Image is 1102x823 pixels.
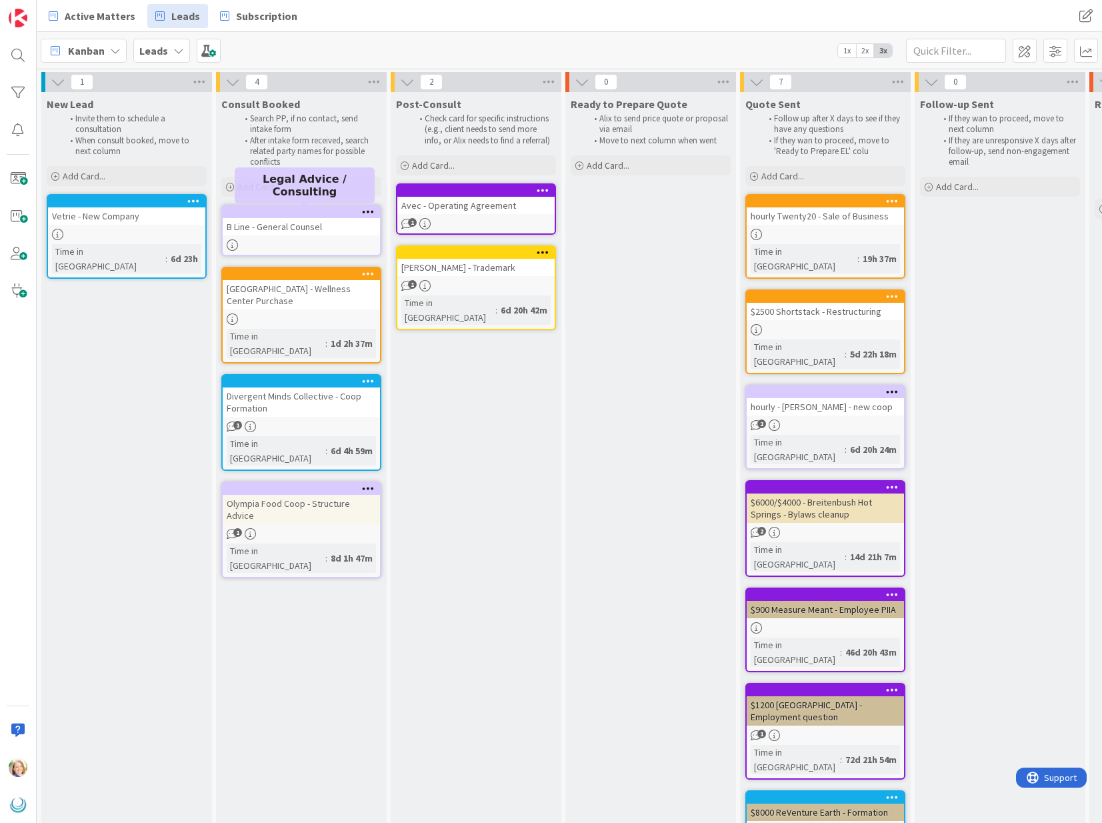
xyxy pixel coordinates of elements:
span: Consult Booked [221,97,300,111]
div: Time in [GEOGRAPHIC_DATA] [751,745,840,774]
span: Add Card... [936,181,979,193]
div: 1d 2h 37m [327,336,376,351]
span: Kanban [68,43,105,59]
div: $900 Measure Meant - Employee PIIA [747,601,904,618]
div: 6d 20h 24m [847,442,900,457]
div: Time in [GEOGRAPHIC_DATA] [52,244,165,273]
div: 5d 22h 18m [847,347,900,361]
div: $1200 [GEOGRAPHIC_DATA] - Employment question [747,696,904,726]
div: Divergent Minds Collective - Coop Formation [223,387,380,417]
span: : [845,347,847,361]
span: : [325,444,327,458]
b: Leads [139,44,168,57]
a: Divergent Minds Collective - Coop FormationTime in [GEOGRAPHIC_DATA]:6d 4h 59m [221,374,381,471]
div: Time in [GEOGRAPHIC_DATA] [751,542,845,572]
span: : [840,645,842,660]
span: : [325,551,327,566]
span: Active Matters [65,8,135,24]
div: Time in [GEOGRAPHIC_DATA] [751,435,845,464]
div: Olympia Food Coop - Structure Advice [223,483,380,524]
span: : [840,752,842,767]
li: Search PP, if no contact, send intake form [237,113,379,135]
li: Follow up after X days to see if they have any questions [761,113,903,135]
a: B Line - General Counsel [221,205,381,256]
a: hourly Twenty20 - Sale of BusinessTime in [GEOGRAPHIC_DATA]:19h 37m [745,194,905,279]
div: Time in [GEOGRAPHIC_DATA] [227,329,325,358]
span: Add Card... [63,170,105,182]
div: 19h 37m [859,251,900,266]
span: : [495,303,497,317]
div: Time in [GEOGRAPHIC_DATA] [751,638,840,667]
div: $6000/$4000 - Breitenbush Hot Springs - Bylaws cleanup [747,482,904,523]
div: hourly Twenty20 - Sale of Business [747,195,904,225]
li: When consult booked, move to next column [63,135,205,157]
a: Active Matters [41,4,143,28]
span: : [325,336,327,351]
span: Add Card... [761,170,804,182]
span: 1x [838,44,856,57]
div: Time in [GEOGRAPHIC_DATA] [401,295,495,325]
span: 7 [769,74,792,90]
div: Vetrie - New Company [48,195,205,225]
span: Ready to Prepare Quote [571,97,687,111]
a: [PERSON_NAME] - TrademarkTime in [GEOGRAPHIC_DATA]:6d 20h 42m [396,245,556,330]
div: $900 Measure Meant - Employee PIIA [747,589,904,618]
div: Olympia Food Coop - Structure Advice [223,495,380,524]
span: 4 [245,74,268,90]
span: : [165,251,167,266]
span: Subscription [236,8,297,24]
span: 0 [944,74,967,90]
a: Leads [147,4,208,28]
div: 14d 21h 7m [847,550,900,564]
div: Time in [GEOGRAPHIC_DATA] [751,339,845,369]
div: $2500 Shortstack - Restructuring [747,303,904,320]
span: 3x [874,44,892,57]
span: 1 [408,280,417,289]
span: 2 [420,74,443,90]
a: Avec - Operating Agreement [396,183,556,235]
img: avatar [9,796,27,814]
div: $6000/$4000 - Breitenbush Hot Springs - Bylaws cleanup [747,494,904,523]
div: [PERSON_NAME] - Trademark [397,247,555,276]
span: 2 [757,527,766,536]
a: Subscription [212,4,305,28]
div: [PERSON_NAME] - Trademark [397,259,555,276]
div: hourly - [PERSON_NAME] - new coop [747,386,904,416]
li: Check card for specific instructions (e.g., client needs to send more info, or Alix needs to find... [412,113,554,146]
span: : [845,550,847,564]
span: : [857,251,859,266]
div: B Line - General Counsel [223,218,380,235]
div: 8d 1h 47m [327,551,376,566]
div: hourly Twenty20 - Sale of Business [747,207,904,225]
div: Vetrie - New Company [48,207,205,225]
span: Post-Consult [396,97,461,111]
a: $900 Measure Meant - Employee PIIATime in [GEOGRAPHIC_DATA]:46d 20h 43m [745,588,905,672]
div: 72d 21h 54m [842,752,900,767]
li: After intake form received, search related party names for possible conflicts [237,135,379,168]
div: Time in [GEOGRAPHIC_DATA] [751,244,857,273]
span: 1 [233,421,242,430]
a: $6000/$4000 - Breitenbush Hot Springs - Bylaws cleanupTime in [GEOGRAPHIC_DATA]:14d 21h 7m [745,480,905,577]
span: 1 [71,74,93,90]
div: [GEOGRAPHIC_DATA] - Wellness Center Purchase [223,268,380,309]
li: Invite them to schedule a consultation [63,113,205,135]
div: Avec - Operating Agreement [397,185,555,214]
span: Add Card... [587,159,629,171]
h5: Legal Advice / Consulting [240,173,369,198]
div: Time in [GEOGRAPHIC_DATA] [227,544,325,573]
li: If they are unresponsive X days after follow-up, send non-engagement email [936,135,1078,168]
div: $1200 [GEOGRAPHIC_DATA] - Employment question [747,684,904,726]
img: AD [9,758,27,777]
div: hourly - [PERSON_NAME] - new coop [747,398,904,416]
span: : [845,442,847,457]
span: New Lead [47,97,93,111]
input: Quick Filter... [906,39,1006,63]
div: 6d 4h 59m [327,444,376,458]
div: 6d 20h 42m [497,303,551,317]
div: B Line - General Counsel [223,206,380,235]
li: If they wan to proceed, move to next column [936,113,1078,135]
span: Follow-up Sent [920,97,994,111]
a: $2500 Shortstack - RestructuringTime in [GEOGRAPHIC_DATA]:5d 22h 18m [745,289,905,374]
span: 1 [408,218,417,227]
span: 2 [757,420,766,428]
